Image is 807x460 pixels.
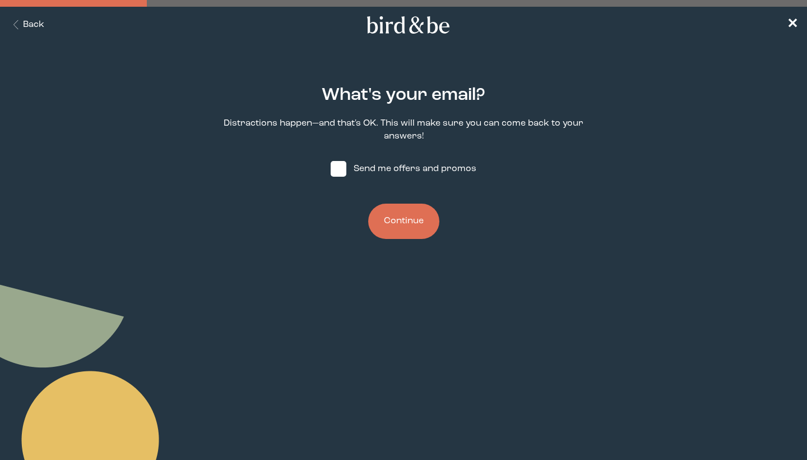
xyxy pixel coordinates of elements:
iframe: Gorgias live chat messenger [751,407,796,449]
label: Send me offers and promos [320,152,487,186]
span: ✕ [787,18,798,31]
a: ✕ [787,15,798,35]
p: Distractions happen—and that's OK. This will make sure you can come back to your answers! [211,117,596,143]
h2: What's your email? [322,82,485,108]
button: Continue [368,204,439,239]
button: Back Button [9,19,44,31]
